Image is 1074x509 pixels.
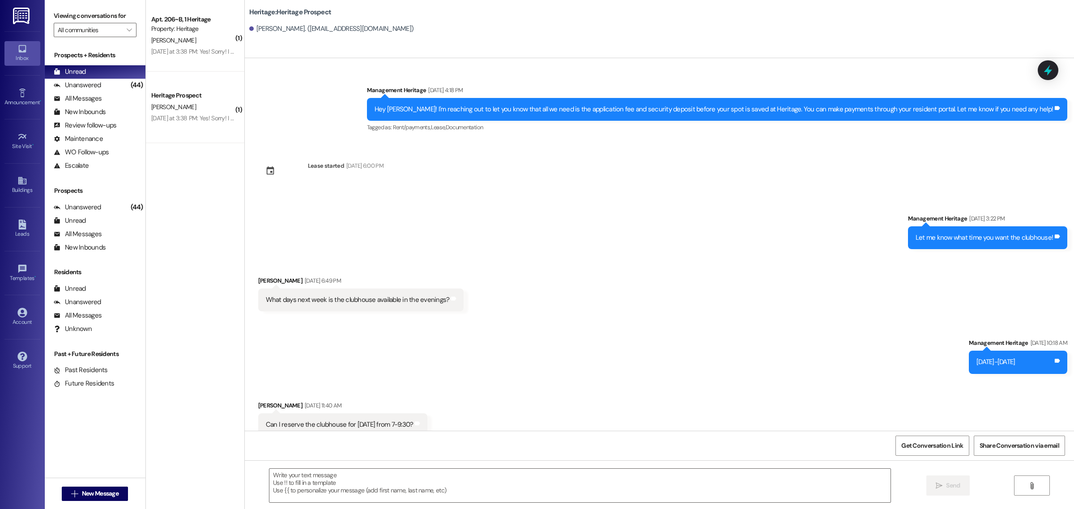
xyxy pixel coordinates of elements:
[127,26,132,34] i: 
[344,161,384,170] div: [DATE] 6:00 PM
[151,114,492,122] div: [DATE] at 3:38 PM: Yes! Sorry! I was at work when you called. [STREET_ADDRESS][PERSON_NAME][US_ST...
[4,173,40,197] a: Buildings
[40,98,41,104] span: •
[4,305,40,329] a: Account
[258,401,428,413] div: [PERSON_NAME]
[4,41,40,65] a: Inbox
[946,481,960,490] span: Send
[266,420,413,429] div: Can I reserve the clubhouse for [DATE] from 7-9:30?
[54,121,116,130] div: Review follow-ups
[426,85,463,95] div: [DATE] 4:18 PM
[249,24,414,34] div: [PERSON_NAME]. ([EMAIL_ADDRESS][DOMAIN_NAME])
[249,8,332,17] b: Heritage: Heritage Prospect
[151,15,234,24] div: Apt. 206~B, 1 Heritage
[54,161,89,170] div: Escalate
[45,349,145,359] div: Past + Future Residents
[446,123,483,131] span: Documentation
[54,134,103,144] div: Maintenance
[908,214,1067,226] div: Management Heritage
[916,233,1053,242] div: Let me know what time you want the clubhouse!
[4,129,40,153] a: Site Visit •
[54,216,86,225] div: Unread
[54,297,101,307] div: Unanswered
[54,203,101,212] div: Unanswered
[54,148,109,157] div: WO Follow-ups
[367,121,1067,134] div: Tagged as:
[151,103,196,111] span: [PERSON_NAME]
[13,8,31,24] img: ResiDesk Logo
[54,284,86,293] div: Unread
[82,489,119,498] span: New Message
[367,85,1067,98] div: Management Heritage
[45,186,145,195] div: Prospects
[58,23,122,37] input: All communities
[967,214,1005,223] div: [DATE] 3:22 PM
[45,267,145,277] div: Residents
[151,47,492,55] div: [DATE] at 3:38 PM: Yes! Sorry! I was at work when you called. [STREET_ADDRESS][PERSON_NAME][US_ST...
[54,229,102,239] div: All Messages
[151,91,234,100] div: Heritage Prospect
[128,200,145,214] div: (44)
[32,142,34,148] span: •
[901,441,963,450] span: Get Conversation Link
[128,78,145,92] div: (44)
[1028,338,1067,348] div: [DATE] 10:18 AM
[54,107,106,117] div: New Inbounds
[151,24,234,34] div: Property: Heritage
[431,123,446,131] span: Lease ,
[54,365,108,375] div: Past Residents
[54,81,101,90] div: Unanswered
[54,311,102,320] div: All Messages
[926,475,970,496] button: Send
[375,105,1053,114] div: Hey [PERSON_NAME]! I'm reaching out to let you know that all we need is the application fee and s...
[54,94,102,103] div: All Messages
[936,482,942,489] i: 
[980,441,1059,450] span: Share Conversation via email
[62,487,128,501] button: New Message
[258,276,464,288] div: [PERSON_NAME]
[54,67,86,76] div: Unread
[4,217,40,241] a: Leads
[393,123,431,131] span: Rent/payments ,
[54,324,92,334] div: Unknown
[4,349,40,373] a: Support
[303,276,341,285] div: [DATE] 6:49 PM
[1028,482,1035,489] i: 
[54,243,106,252] div: New Inbounds
[45,51,145,60] div: Prospects + Residents
[969,338,1067,351] div: Management Heritage
[34,274,36,280] span: •
[151,36,196,44] span: [PERSON_NAME]
[4,261,40,285] a: Templates •
[266,295,450,305] div: What days next week is the clubhouse available in the evenings?
[71,490,78,497] i: 
[974,436,1065,456] button: Share Conversation via email
[976,357,1015,367] div: [DATE]-[DATE]
[303,401,341,410] div: [DATE] 11:40 AM
[54,9,136,23] label: Viewing conversations for
[308,161,345,170] div: Lease started
[895,436,969,456] button: Get Conversation Link
[54,379,114,388] div: Future Residents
